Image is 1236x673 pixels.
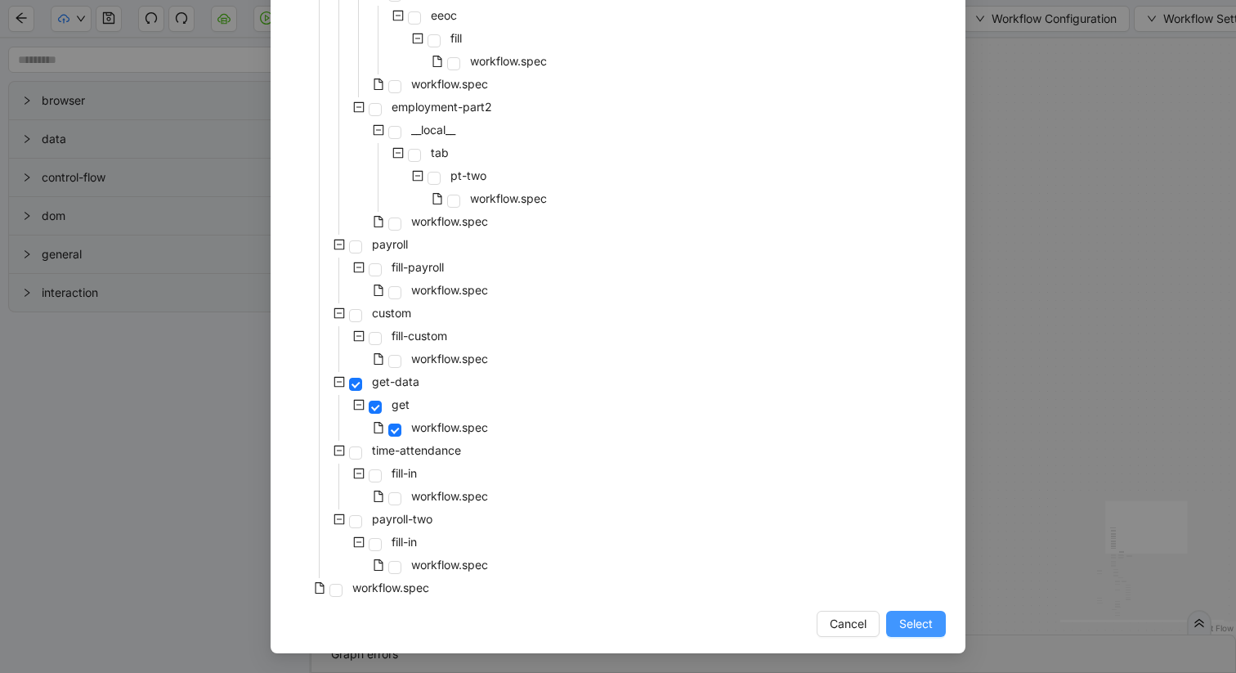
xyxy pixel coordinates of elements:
[373,422,384,433] span: file
[372,512,432,526] span: payroll-two
[411,420,488,434] span: workflow.spec
[408,280,491,300] span: workflow.spec
[369,303,414,323] span: custom
[447,29,465,48] span: fill
[353,399,365,411] span: minus-square
[899,615,933,633] span: Select
[353,536,365,548] span: minus-square
[411,214,488,228] span: workflow.spec
[408,74,491,94] span: workflow.spec
[373,491,384,502] span: file
[412,33,423,44] span: minus-square
[467,52,550,71] span: workflow.spec
[408,212,491,231] span: workflow.spec
[431,8,457,22] span: eeoc
[428,6,460,25] span: eeoc
[388,97,495,117] span: employment-part2
[388,532,420,552] span: fill-in
[408,487,491,506] span: workflow.spec
[372,375,419,388] span: get-data
[432,56,443,67] span: file
[334,239,345,250] span: minus-square
[349,578,432,598] span: workflow.spec
[373,559,384,571] span: file
[334,514,345,525] span: minus-square
[450,168,486,182] span: pt-two
[372,237,408,251] span: payroll
[412,170,423,182] span: minus-square
[408,120,459,140] span: __local__
[432,193,443,204] span: file
[411,558,488,572] span: workflow.spec
[392,260,444,274] span: fill-payroll
[817,611,880,637] button: Cancel
[411,123,455,137] span: __local__
[411,489,488,503] span: workflow.spec
[373,79,384,90] span: file
[388,395,413,415] span: get
[314,582,325,594] span: file
[388,326,450,346] span: fill-custom
[886,611,946,637] button: Select
[353,262,365,273] span: minus-square
[388,464,420,483] span: fill-in
[369,235,411,254] span: payroll
[431,146,449,159] span: tab
[447,166,490,186] span: pt-two
[369,509,436,529] span: payroll-two
[428,143,452,163] span: tab
[369,372,423,392] span: get-data
[373,285,384,296] span: file
[334,376,345,388] span: minus-square
[334,445,345,456] span: minus-square
[353,101,365,113] span: minus-square
[373,124,384,136] span: minus-square
[470,191,547,205] span: workflow.spec
[392,466,417,480] span: fill-in
[411,283,488,297] span: workflow.spec
[470,54,547,68] span: workflow.spec
[830,615,867,633] span: Cancel
[372,306,411,320] span: custom
[353,330,365,342] span: minus-square
[408,555,491,575] span: workflow.spec
[369,441,464,460] span: time-attendance
[411,352,488,366] span: workflow.spec
[353,468,365,479] span: minus-square
[388,258,447,277] span: fill-payroll
[392,100,492,114] span: employment-part2
[352,581,429,594] span: workflow.spec
[392,535,417,549] span: fill-in
[373,353,384,365] span: file
[392,329,447,343] span: fill-custom
[450,31,462,45] span: fill
[392,147,404,159] span: minus-square
[392,397,410,411] span: get
[408,418,491,437] span: workflow.spec
[392,10,404,21] span: minus-square
[373,216,384,227] span: file
[408,349,491,369] span: workflow.spec
[411,77,488,91] span: workflow.spec
[467,189,550,209] span: workflow.spec
[334,307,345,319] span: minus-square
[372,443,461,457] span: time-attendance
